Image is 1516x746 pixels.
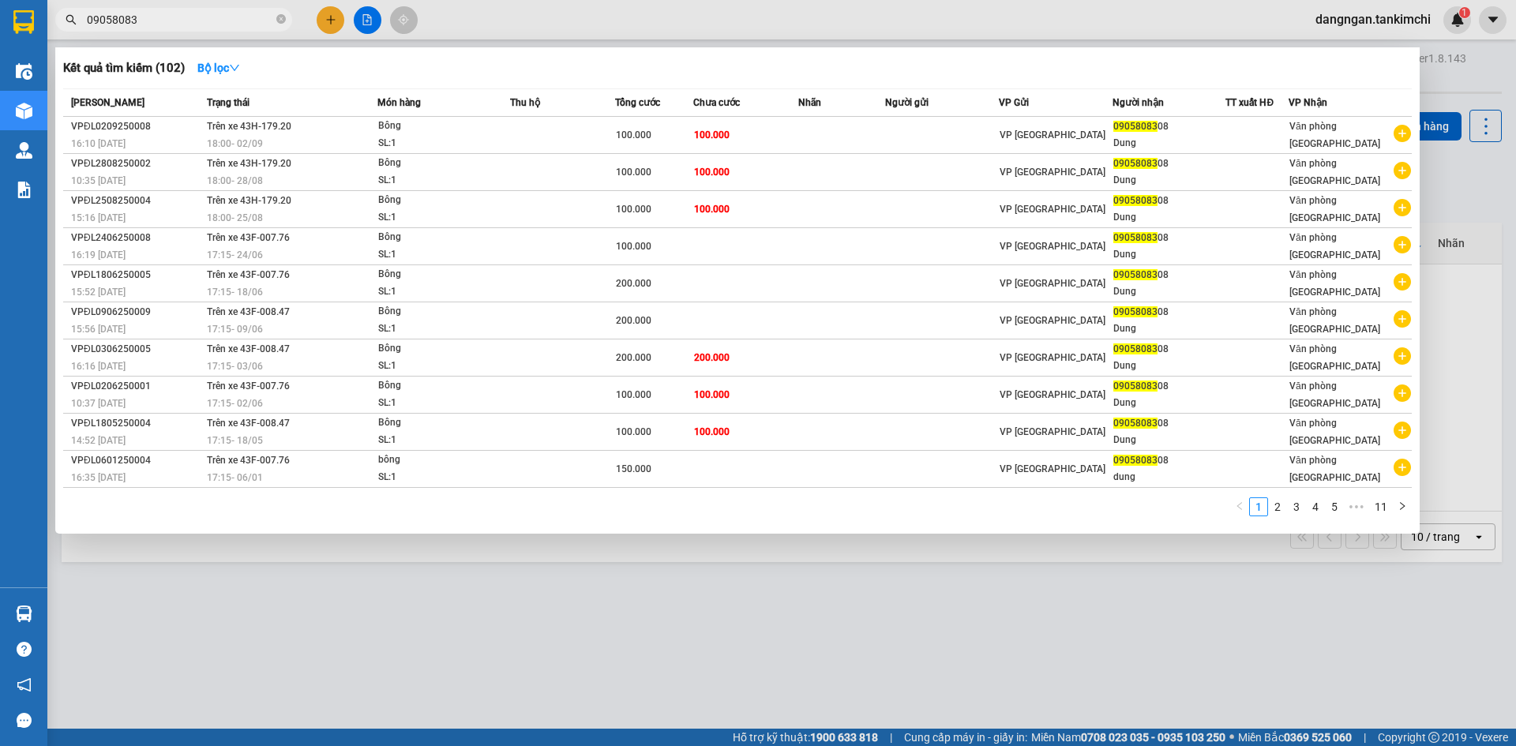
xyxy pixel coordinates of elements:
span: Văn phòng [GEOGRAPHIC_DATA] [1289,232,1380,261]
span: Người nhận [1113,97,1164,108]
span: Trên xe 43F-007.76 [207,232,290,243]
span: 18:00 - 02/09 [207,138,263,149]
button: left [1230,497,1249,516]
span: search [66,14,77,25]
span: Trên xe 43H-179.20 [207,121,291,132]
span: 100.000 [694,204,730,215]
div: Bông [378,266,497,283]
div: 08 [1113,156,1225,172]
div: 08 [1113,304,1225,321]
div: 08 [1113,267,1225,283]
span: 18:00 - 25/08 [207,212,263,223]
div: 08 [1113,378,1225,395]
span: 14:52 [DATE] [71,435,126,446]
span: 09058083 [1113,195,1158,206]
div: SL: 1 [378,395,497,412]
div: Dung [1113,283,1225,300]
span: 09058083 [1113,343,1158,354]
span: Trên xe 43F-008.47 [207,418,290,429]
span: Tổng cước [615,97,660,108]
span: 100.000 [616,426,651,437]
div: VPĐL0906250009 [71,304,202,321]
span: 17:15 - 18/05 [207,435,263,446]
a: 5 [1326,498,1343,515]
div: Bông [378,414,497,432]
span: VP [GEOGRAPHIC_DATA] [1000,426,1105,437]
span: 100.000 [616,204,651,215]
span: close-circle [276,14,286,24]
span: Nhãn [798,97,821,108]
span: Chưa cước [693,97,740,108]
span: Văn phòng [GEOGRAPHIC_DATA] [1289,380,1380,409]
div: Dung [1113,321,1225,337]
div: bông [378,452,497,469]
div: 08 [1113,193,1225,209]
span: 15:56 [DATE] [71,324,126,335]
span: Trạng thái [207,97,250,108]
div: VPĐL0601250004 [71,452,202,469]
div: SL: 1 [378,246,497,264]
div: VPĐL0306250005 [71,341,202,358]
span: 100.000 [616,129,651,141]
input: Tìm tên, số ĐT hoặc mã đơn [87,11,273,28]
span: 16:16 [DATE] [71,361,126,372]
div: Bông [378,155,497,172]
span: Trên xe 43H-179.20 [207,158,291,169]
span: 200.000 [694,352,730,363]
h3: Kết quả tìm kiếm ( 102 ) [63,60,185,77]
span: 09058083 [1113,455,1158,466]
span: 15:52 [DATE] [71,287,126,298]
span: 17:15 - 06/01 [207,472,263,483]
span: 100.000 [616,241,651,252]
div: VPĐL2508250004 [71,193,202,209]
div: Bông [378,192,497,209]
div: Bông [378,229,497,246]
span: Văn phòng [GEOGRAPHIC_DATA] [1289,343,1380,372]
span: VP [GEOGRAPHIC_DATA] [1000,241,1105,252]
span: Văn phòng [GEOGRAPHIC_DATA] [1289,158,1380,186]
span: 200.000 [616,315,651,326]
li: 2 [1268,497,1287,516]
li: Next Page [1393,497,1412,516]
div: VPĐL0206250001 [71,378,202,395]
span: 18:00 - 28/08 [207,175,263,186]
span: 150.000 [616,463,651,474]
span: 17:15 - 09/06 [207,324,263,335]
span: 200.000 [616,278,651,289]
img: solution-icon [16,182,32,198]
span: right [1398,501,1407,511]
div: VPĐL2406250008 [71,230,202,246]
span: 100.000 [694,426,730,437]
div: Dung [1113,395,1225,411]
a: 2 [1269,498,1286,515]
span: TT xuất HĐ [1225,97,1274,108]
span: plus-circle [1394,199,1411,216]
span: 17:15 - 24/06 [207,249,263,261]
div: SL: 1 [378,321,497,338]
img: warehouse-icon [16,605,32,622]
li: 3 [1287,497,1306,516]
div: VPĐL1805250004 [71,415,202,432]
div: SL: 1 [378,432,497,449]
div: 08 [1113,230,1225,246]
div: SL: 1 [378,283,497,301]
span: 16:19 [DATE] [71,249,126,261]
span: 17:15 - 18/06 [207,287,263,298]
span: VP [GEOGRAPHIC_DATA] [1000,129,1105,141]
div: 08 [1113,341,1225,358]
span: Trên xe 43H-179.20 [207,195,291,206]
span: 09058083 [1113,306,1158,317]
span: Trên xe 43F-008.47 [207,343,290,354]
span: VP [GEOGRAPHIC_DATA] [1000,352,1105,363]
span: left [1235,501,1244,511]
span: VP [GEOGRAPHIC_DATA] [1000,167,1105,178]
li: 5 [1325,497,1344,516]
div: SL: 1 [378,358,497,375]
span: down [229,62,240,73]
span: 16:35 [DATE] [71,472,126,483]
span: Trên xe 43F-007.76 [207,455,290,466]
span: 17:15 - 03/06 [207,361,263,372]
div: VPĐL2808250002 [71,156,202,172]
span: 100.000 [694,389,730,400]
span: VP [GEOGRAPHIC_DATA] [1000,463,1105,474]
